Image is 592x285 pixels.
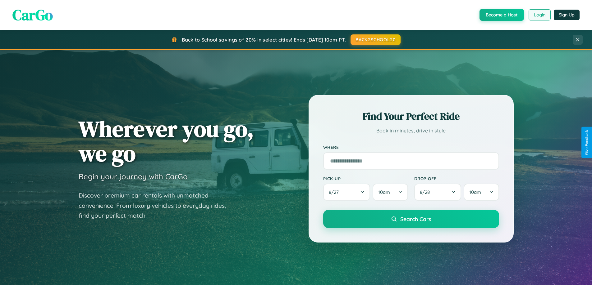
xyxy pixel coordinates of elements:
p: Book in minutes, drive in style [323,126,499,135]
button: 10am [464,184,499,201]
span: 10am [378,189,390,195]
label: Where [323,145,499,150]
span: 10am [469,189,481,195]
label: Drop-off [414,176,499,181]
button: 10am [373,184,408,201]
button: Search Cars [323,210,499,228]
button: BACK2SCHOOL20 [351,34,401,45]
button: Login [529,9,551,20]
h1: Wherever you go, we go [79,117,254,166]
button: Sign Up [554,10,580,20]
span: 8 / 28 [420,189,433,195]
span: Back to School savings of 20% in select cities! Ends [DATE] 10am PT. [182,37,346,43]
h2: Find Your Perfect Ride [323,109,499,123]
h3: Begin your journey with CarGo [79,172,188,181]
button: Become a Host [480,9,524,21]
p: Discover premium car rentals with unmatched convenience. From luxury vehicles to everyday rides, ... [79,190,234,221]
span: CarGo [12,5,53,25]
div: Give Feedback [585,130,589,155]
span: Search Cars [400,216,431,222]
label: Pick-up [323,176,408,181]
span: 8 / 27 [329,189,342,195]
button: 8/28 [414,184,461,201]
button: 8/27 [323,184,370,201]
